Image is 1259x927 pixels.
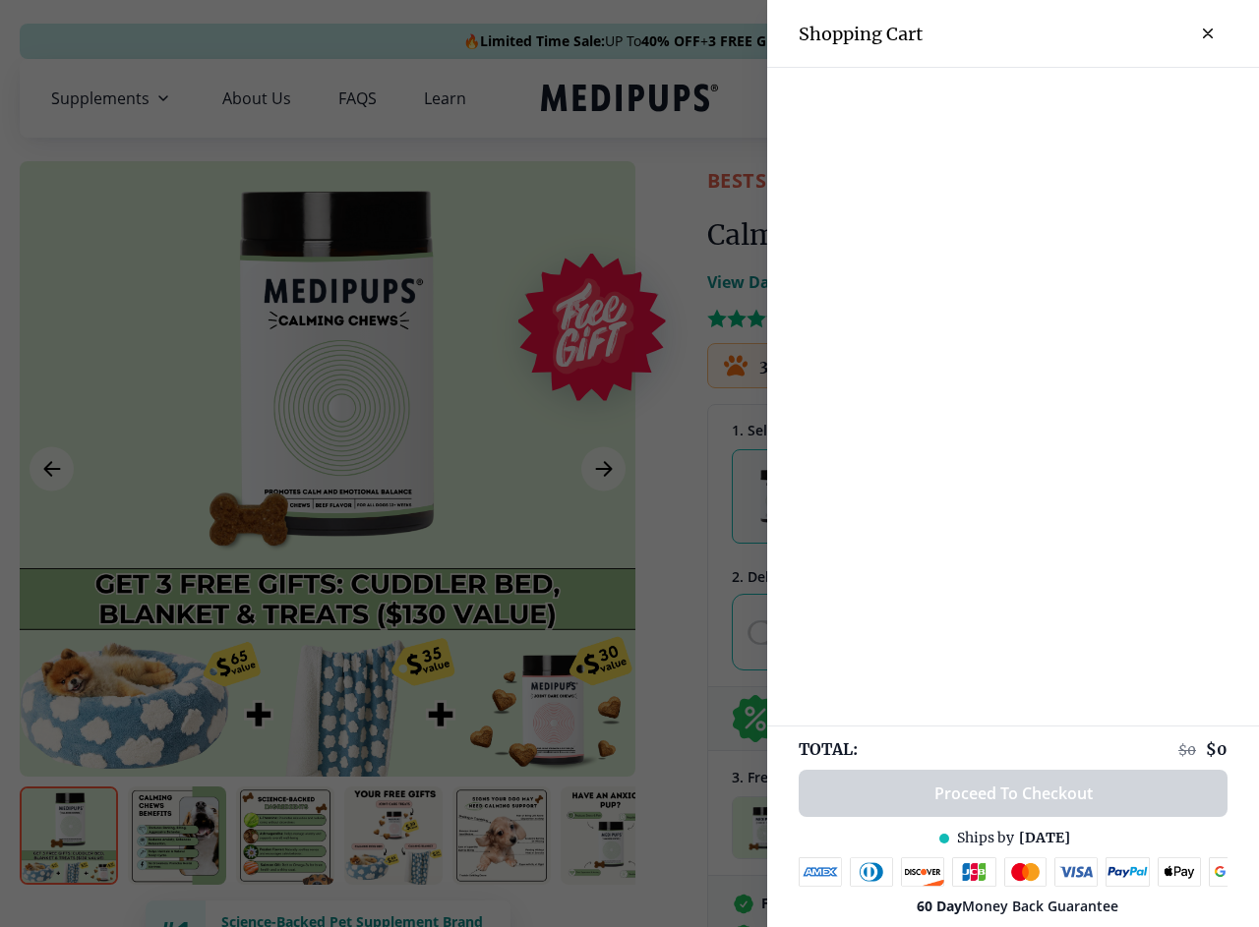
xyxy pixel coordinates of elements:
img: amex [799,857,842,887]
button: close-cart [1188,14,1228,53]
img: visa [1054,857,1098,887]
span: Money Back Guarantee [917,897,1118,915]
img: apple [1158,857,1201,887]
span: $ 0 [1206,739,1228,759]
span: [DATE] [1019,829,1070,847]
img: discover [901,857,944,887]
img: jcb [952,857,996,887]
span: $ 0 [1178,741,1196,759]
img: diners-club [850,857,893,887]
img: paypal [1106,857,1150,887]
span: Ships by [957,829,1014,847]
h3: Shopping Cart [799,23,923,45]
strong: 60 Day [917,897,962,915]
img: google [1209,857,1253,887]
img: mastercard [1004,857,1048,887]
span: TOTAL: [799,738,858,760]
